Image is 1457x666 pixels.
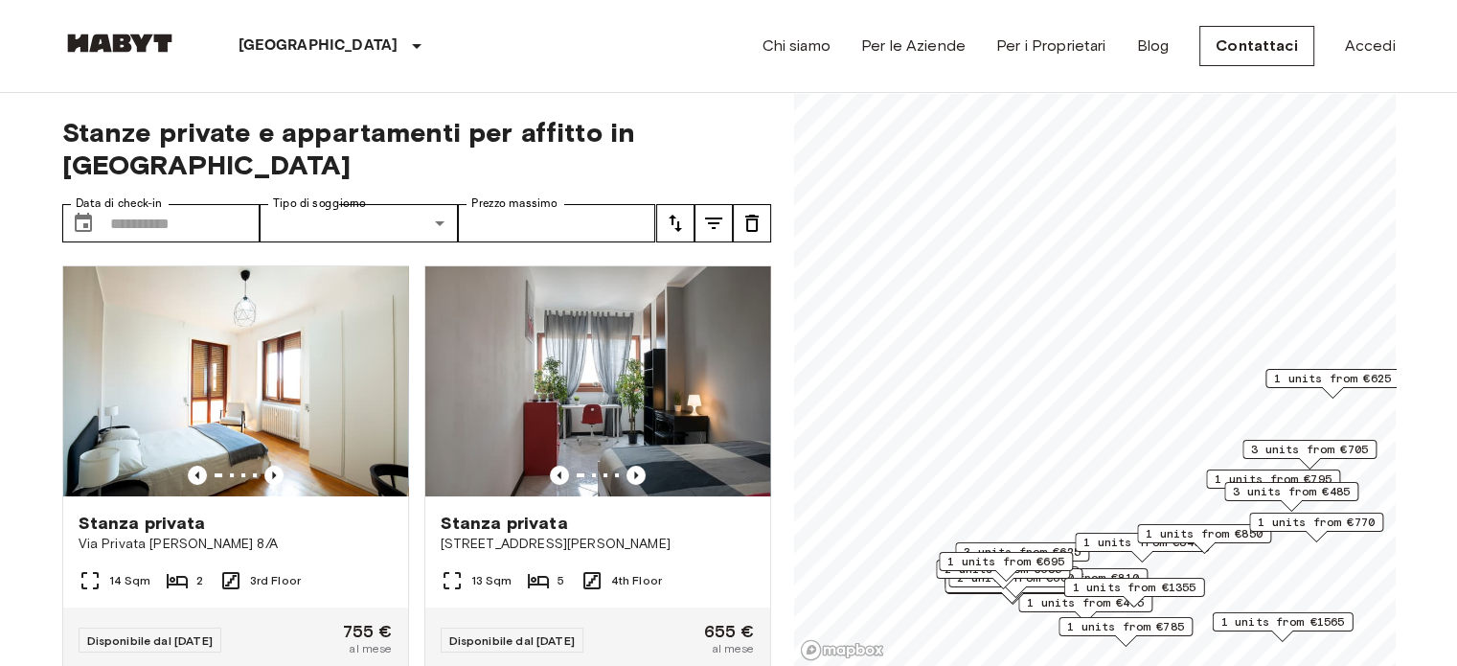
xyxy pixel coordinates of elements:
label: Prezzo massimo [471,195,557,212]
span: al mese [711,640,754,657]
span: [STREET_ADDRESS][PERSON_NAME] [441,535,755,554]
span: Disponibile dal [DATE] [449,633,575,648]
span: 755 € [343,623,393,640]
a: Accedi [1345,34,1396,57]
span: 3 units from €625 [964,543,1081,561]
div: Map marker [1212,612,1353,642]
div: Map marker [1249,513,1383,542]
div: Map marker [1013,568,1148,598]
span: 1 units from €840 [1083,534,1200,551]
div: Map marker [1075,533,1209,563]
div: Map marker [948,568,1082,598]
span: 1 units from €695 [947,553,1064,570]
span: al mese [349,640,392,657]
div: Map marker [1059,617,1193,647]
button: tune [656,204,694,242]
span: 4th Floor [611,572,662,589]
span: Stanza privata [441,512,568,535]
img: Habyt [62,34,177,53]
div: Map marker [1206,470,1340,499]
button: Previous image [264,466,284,485]
a: Chi siamo [762,34,830,57]
span: 3 units from €485 [1233,483,1350,500]
span: 14 Sqm [109,572,151,589]
span: 2 units from €810 [1022,569,1139,586]
span: 5 [558,572,564,589]
span: 1 units from €1355 [1072,579,1195,596]
button: tune [733,204,771,242]
span: Stanze private e appartamenti per affitto in [GEOGRAPHIC_DATA] [62,116,771,181]
div: Map marker [1137,524,1271,554]
button: Previous image [626,466,646,485]
a: Blog [1136,34,1169,57]
p: [GEOGRAPHIC_DATA] [239,34,398,57]
div: Map marker [1018,593,1152,623]
div: Map marker [939,552,1073,582]
span: Via Privata [PERSON_NAME] 8/A [79,535,393,554]
div: Map marker [1242,440,1377,470]
span: 1 units from €1565 [1220,613,1344,631]
span: 1 units from €785 [1067,618,1184,635]
button: Choose date [64,204,102,242]
a: Mapbox logo [800,639,884,661]
span: 3 units from €705 [1251,441,1368,458]
span: 1 units from €850 [1146,525,1263,542]
span: 2 units from €660 [957,569,1074,586]
span: 1 units from €795 [1215,471,1332,488]
div: Map marker [955,542,1089,572]
span: 1 units from €625 [1274,370,1391,387]
div: Map marker [1224,482,1358,512]
img: Marketing picture of unit IT-14-055-010-002H [63,266,408,496]
span: 3rd Floor [250,572,301,589]
div: Map marker [1265,369,1400,399]
div: Map marker [936,560,1070,589]
button: Previous image [188,466,207,485]
label: Tipo di soggiorno [273,195,366,212]
button: Previous image [550,466,569,485]
span: 13 Sqm [471,572,512,589]
span: Stanza privata [79,512,206,535]
label: Data di check-in [76,195,162,212]
span: 2 [196,572,203,589]
span: 1 units from €770 [1258,514,1375,531]
button: tune [694,204,733,242]
a: Per i Proprietari [996,34,1106,57]
a: Contattaci [1199,26,1314,66]
span: Disponibile dal [DATE] [87,633,213,648]
span: 655 € [704,623,755,640]
div: Map marker [1063,578,1204,608]
img: Marketing picture of unit IT-14-009-001-01H [425,266,770,496]
a: Per le Aziende [861,34,966,57]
